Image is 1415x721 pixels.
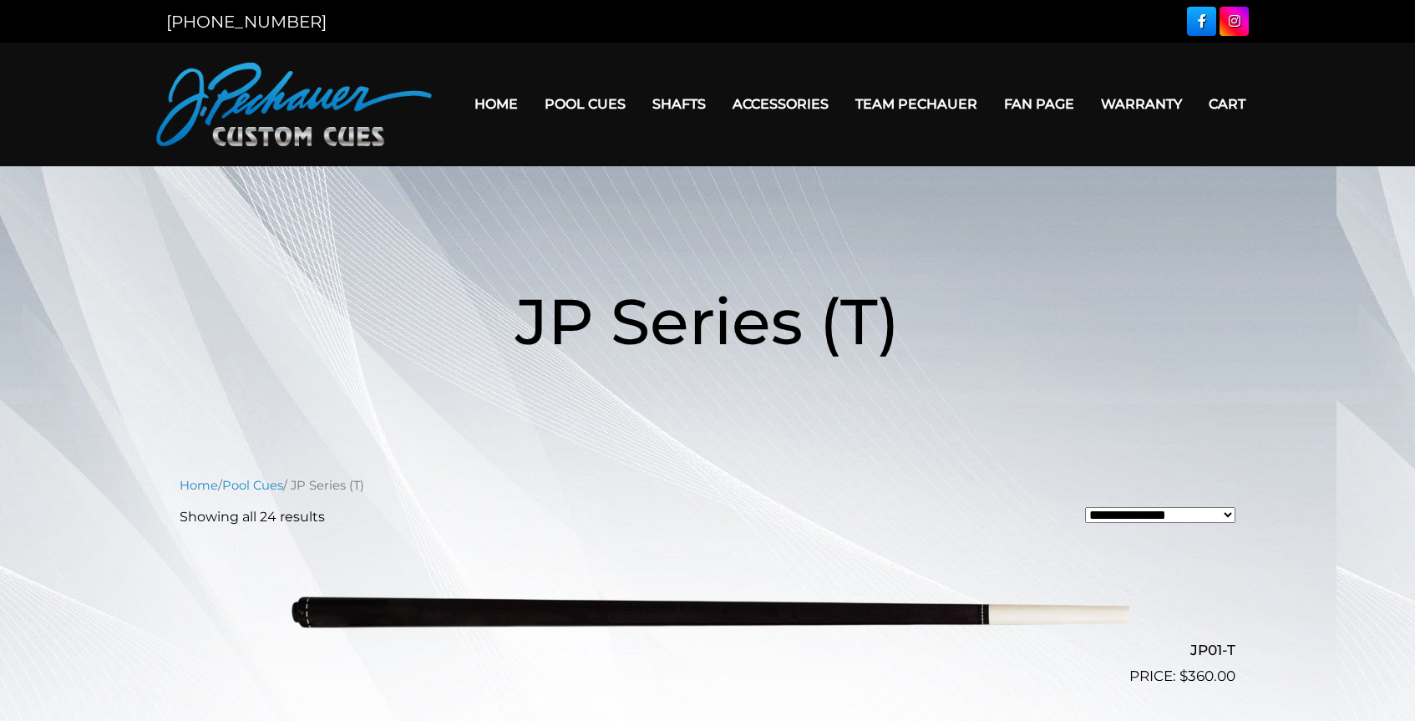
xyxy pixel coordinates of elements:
[166,12,327,32] a: [PHONE_NUMBER]
[639,83,719,125] a: Shafts
[180,507,325,527] p: Showing all 24 results
[1195,83,1259,125] a: Cart
[222,478,283,493] a: Pool Cues
[1088,83,1195,125] a: Warranty
[180,476,1235,495] nav: Breadcrumb
[842,83,991,125] a: Team Pechauer
[180,635,1235,666] h2: JP01-T
[991,83,1088,125] a: Fan Page
[719,83,842,125] a: Accessories
[1179,668,1188,684] span: $
[156,63,432,146] img: Pechauer Custom Cues
[531,83,639,125] a: Pool Cues
[180,478,218,493] a: Home
[515,282,900,360] span: JP Series (T)
[1179,668,1235,684] bdi: 360.00
[286,541,1129,681] img: JP01-T
[1085,507,1235,523] select: Shop order
[180,541,1235,688] a: JP01-T $360.00
[461,83,531,125] a: Home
